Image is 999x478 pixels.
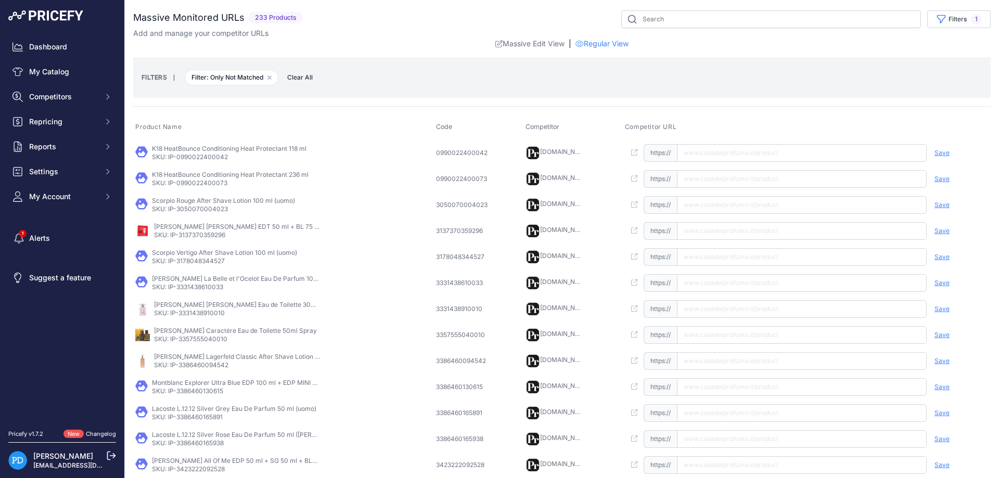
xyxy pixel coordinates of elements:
[152,179,309,187] p: SKU: IP-0990022400073
[152,405,316,413] p: Lacoste L.12.12 Silver Grey Eau De Parfum 50 ml (uomo)
[152,431,318,439] p: Lacoste L.12.12 Silver Rose Eau De Parfum 50 ml ([PERSON_NAME])
[154,353,321,361] p: [PERSON_NAME] Lagerfeld Classic After Shave Lotion 100 ml (uomo)
[540,148,591,156] a: [DOMAIN_NAME]
[154,301,321,309] p: [PERSON_NAME] [PERSON_NAME] Eau de Toilette 30ml Spray
[86,430,116,437] a: Changelog
[644,378,677,396] span: https://
[677,170,927,188] input: www.casadelprofumo.it/product
[29,92,97,102] span: Competitors
[644,196,677,214] span: https://
[644,144,677,162] span: https://
[644,222,677,240] span: https://
[677,378,927,396] input: www.casadelprofumo.it/product
[540,434,591,442] a: [DOMAIN_NAME]
[621,10,921,28] input: Search
[677,352,927,370] input: www.casadelprofumo.it/product
[934,175,950,183] span: Save
[152,275,318,283] p: [PERSON_NAME] La Belle et l'Ocelot Eau De Parfum 100 ml ([PERSON_NAME])
[29,117,97,127] span: Repricing
[154,361,321,369] p: SKU: IP-3386460094542
[934,253,950,261] span: Save
[927,10,991,28] button: Filters1
[152,439,318,447] p: SKU: IP-3386460165938
[8,430,43,438] div: Pricefy v1.7.2
[644,456,677,474] span: https://
[436,461,488,469] div: 3423222092528
[436,383,488,391] div: 3386460130615
[677,144,927,162] input: www.casadelprofumo.it/product
[934,279,950,287] span: Save
[677,430,927,448] input: www.casadelprofumo.it/product
[152,153,306,161] p: SKU: IP-0990022400042
[436,279,488,287] div: 3331438610033
[677,404,927,422] input: www.casadelprofumo.it/product
[934,461,950,469] span: Save
[677,456,927,474] input: www.casadelprofumo.it/product
[154,335,317,343] p: SKU: IP-3357555040010
[436,149,488,157] div: 0990022400042
[33,451,93,460] a: [PERSON_NAME]
[677,196,927,214] input: www.casadelprofumo.it/product
[33,461,142,469] a: [EMAIL_ADDRESS][DOMAIN_NAME]
[436,123,452,131] span: Code
[495,38,565,49] a: Massive Edit View
[152,283,318,291] p: SKU: IP-3331438610033
[154,223,321,231] p: [PERSON_NAME] [PERSON_NAME] EDT 50 ml + BL 75 ml ([PERSON_NAME])
[154,327,317,335] p: [PERSON_NAME] Caractére Eau de Toilette 50ml Spray
[8,229,116,248] a: Alerts
[152,413,316,421] p: SKU: IP-3386460165891
[135,123,182,131] span: Product Name
[644,170,677,188] span: https://
[934,227,950,235] span: Save
[526,123,559,131] span: Competitor
[8,137,116,156] button: Reports
[540,408,591,416] a: [DOMAIN_NAME]
[8,37,116,417] nav: Sidebar
[540,330,591,338] a: [DOMAIN_NAME]
[436,305,488,313] div: 3331438910010
[677,326,927,344] input: www.casadelprofumo.it/product
[644,248,677,266] span: https://
[185,70,278,85] span: Filter: Only Not Matched
[152,197,295,205] p: Scorpio Rouge After Shave Lotion 100 ml (uomo)
[8,268,116,287] a: Suggest a feature
[644,352,677,370] span: https://
[540,460,591,468] a: [DOMAIN_NAME]
[133,28,268,38] p: Add and manage your competitor URLs
[677,222,927,240] input: www.casadelprofumo.it/product
[152,257,297,265] p: SKU: IP-3178048344527
[154,231,321,239] p: SKU: IP-3137370359296
[625,123,676,131] span: Competitor URL
[436,435,488,443] div: 3386460165938
[934,305,950,313] span: Save
[249,12,303,24] span: 233 Products
[282,72,318,83] button: Clear All
[152,379,318,387] p: Montblanc Explorer Ultra Blue EDP 100 ml + EDP MINI 7.5 ml + SG 100 ml (uomo)
[934,357,950,365] span: Save
[436,409,488,417] div: 3386460165891
[540,252,591,260] a: [DOMAIN_NAME]
[934,435,950,443] span: Save
[540,304,591,312] a: [DOMAIN_NAME]
[934,149,950,157] span: Save
[540,382,591,390] a: [DOMAIN_NAME]
[154,309,321,317] p: SKU: IP-3331438910010
[436,201,488,209] div: 3050070004023
[575,38,629,49] a: Regular View
[644,274,677,292] span: https://
[677,300,927,318] input: www.casadelprofumo.it/product
[677,274,927,292] input: www.casadelprofumo.it/product
[8,187,116,206] button: My Account
[8,112,116,131] button: Repricing
[29,166,97,177] span: Settings
[436,227,488,235] div: 3137370359296
[152,249,297,257] p: Scorpio Vertigo After Shave Lotion 100 ml (uomo)
[63,430,84,438] span: New
[8,62,116,81] a: My Catalog
[540,174,591,182] a: [DOMAIN_NAME]
[934,409,950,417] span: Save
[644,404,677,422] span: https://
[540,200,591,208] a: [DOMAIN_NAME]
[934,201,950,209] span: Save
